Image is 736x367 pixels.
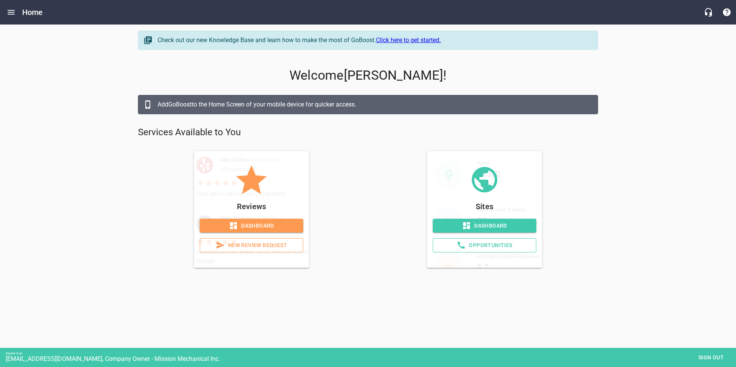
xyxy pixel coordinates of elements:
p: Welcome [PERSON_NAME] ! [138,68,598,83]
p: Services Available to You [138,126,598,139]
button: Live Chat [699,3,718,21]
div: Add GoBoost to the Home Screen of your mobile device for quicker access. [158,100,590,109]
div: [EMAIL_ADDRESS][DOMAIN_NAME], Company Owner - Mission Mechanical Inc. [6,355,736,362]
span: New Review Request [206,241,297,250]
button: Sign out [692,351,730,365]
a: New Review Request [200,238,303,252]
div: Signed in as [6,352,736,355]
span: Opportunities [439,241,530,250]
button: Open drawer [2,3,20,21]
p: Reviews [200,200,303,213]
h6: Home [22,6,43,18]
a: Opportunities [433,238,536,252]
p: Sites [433,200,536,213]
span: Dashboard [439,221,530,231]
a: AddGoBoostto the Home Screen of your mobile device for quicker access. [138,95,598,114]
a: Dashboard [433,219,536,233]
span: Dashboard [206,221,297,231]
span: Sign out [695,353,727,362]
a: Click here to get started. [376,36,441,44]
button: Support Portal [718,3,736,21]
a: Dashboard [200,219,303,233]
div: Check out our new Knowledge Base and learn how to make the most of GoBoost. [158,36,590,45]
